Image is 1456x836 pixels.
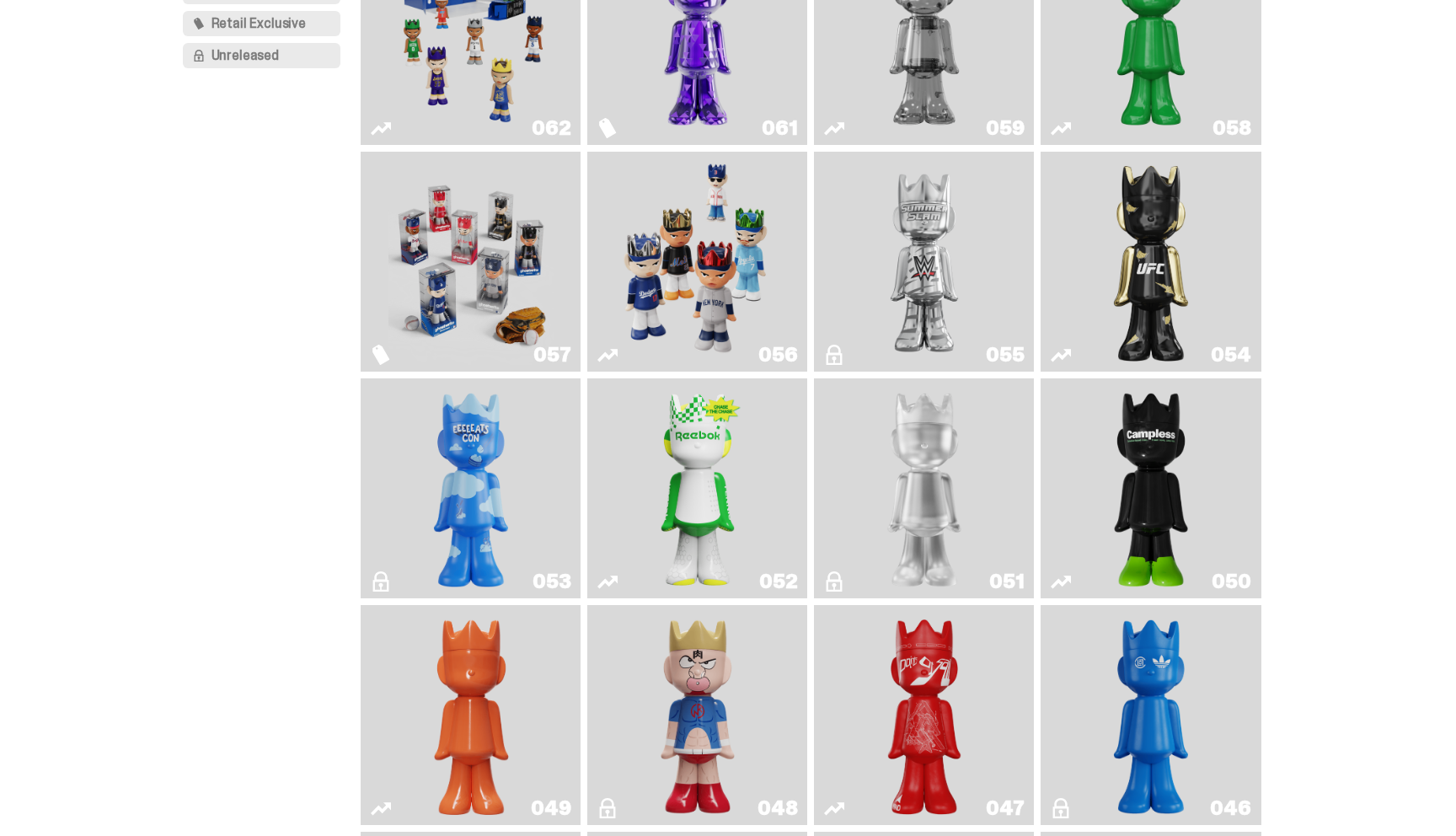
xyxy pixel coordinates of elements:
[1106,612,1196,818] img: ComplexCon HK
[757,798,797,818] div: 048
[1212,118,1250,138] div: 058
[426,385,516,592] img: ghooooost
[989,571,1024,592] div: 051
[211,49,279,62] span: Unreleased
[597,158,797,365] a: Game Face (2025)
[1210,798,1250,818] div: 046
[183,11,341,36] button: Retail Exclusive
[653,612,742,818] img: Kinnikuman
[371,158,570,365] a: Game Face (2025)
[824,158,1024,365] a: I Was There SummerSlam
[986,118,1024,138] div: 059
[615,158,780,365] img: Game Face (2025)
[759,571,797,592] div: 052
[597,612,797,818] a: Kinnikuman
[842,158,1007,365] img: I Was There SummerSlam
[1106,158,1196,365] img: Ruby
[824,385,1024,592] a: LLLoyalty
[986,345,1024,365] div: 055
[986,798,1024,818] div: 047
[597,385,797,592] a: Court Victory
[1212,571,1250,592] div: 050
[532,118,570,138] div: 062
[533,571,570,592] div: 053
[371,612,570,818] a: Schrödinger's ghost: Orange Vibe
[880,612,969,818] img: Skip
[371,385,570,592] a: ghooooost
[183,43,341,68] button: Unreleased
[758,345,797,365] div: 056
[880,385,969,592] img: LLLoyalty
[824,612,1024,818] a: Skip
[1106,385,1196,592] img: Campless
[653,385,742,592] img: Court Victory
[1211,345,1250,365] div: 054
[426,612,516,818] img: Schrödinger's ghost: Orange Vibe
[1051,612,1250,818] a: ComplexCon HK
[388,158,554,365] img: Game Face (2025)
[1051,385,1250,592] a: Campless
[1051,158,1250,365] a: Ruby
[531,798,570,818] div: 049
[211,17,306,30] span: Retail Exclusive
[762,118,797,138] div: 061
[533,345,570,365] div: 057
